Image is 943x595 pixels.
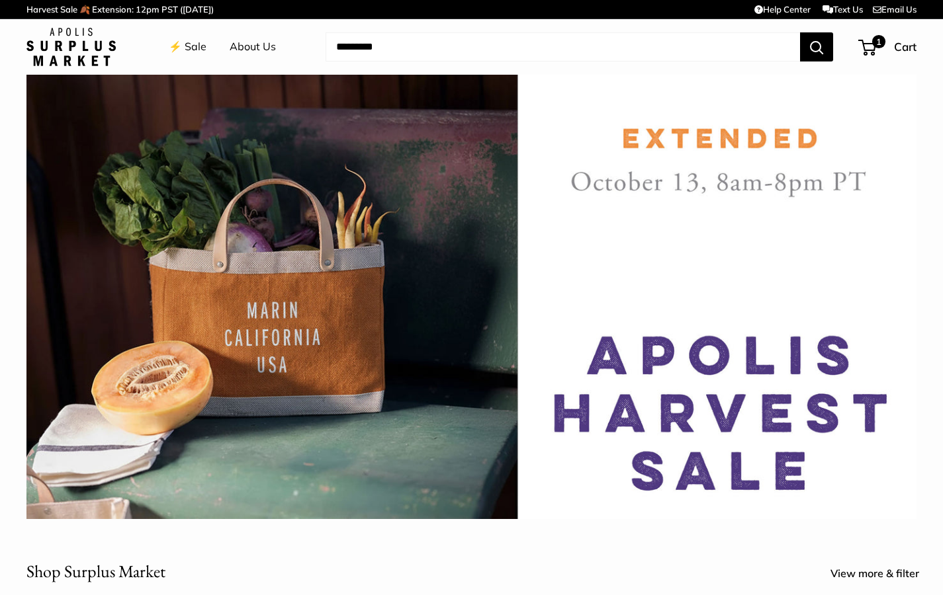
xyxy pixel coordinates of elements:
span: Cart [894,40,917,54]
a: About Us [230,37,276,57]
span: 1 [872,35,885,48]
a: Help Center [754,4,811,15]
a: View more & filter [831,564,934,584]
a: 1 Cart [860,36,917,58]
a: Text Us [823,4,863,15]
h2: Shop Surplus Market [26,559,165,584]
a: Email Us [873,4,917,15]
button: Search [800,32,833,61]
img: Apolis: Surplus Market [26,28,116,66]
a: ⚡️ Sale [169,37,206,57]
input: Search... [326,32,800,61]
